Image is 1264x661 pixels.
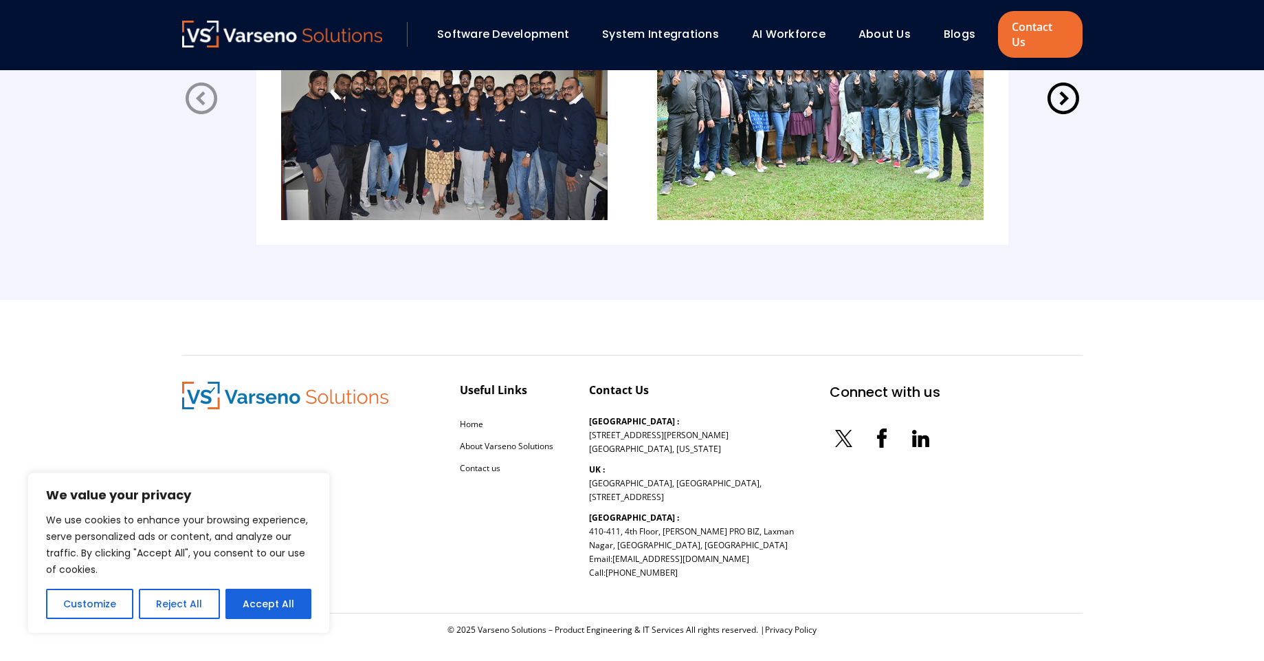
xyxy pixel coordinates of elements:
b: [GEOGRAPHIC_DATA] : [589,415,679,427]
a: Privacy Policy [765,624,817,636]
a: Home [460,418,483,430]
div: © 2025 Varseno Solutions – Product Engineering & IT Services All rights reserved. | [182,625,1083,636]
button: Reject All [139,589,219,619]
button: Customize [46,589,133,619]
p: We value your privacy [46,487,311,503]
div: Useful Links [460,382,527,398]
div: AI Workforce [745,23,845,46]
div: Blogs [937,23,995,46]
img: Varseno Solutions – Product Engineering & IT Services [182,382,388,409]
a: Varseno Solutions – Product Engineering & IT Services [182,21,383,48]
div: About Us [852,23,930,46]
b: [GEOGRAPHIC_DATA] : [589,512,679,523]
p: We use cookies to enhance your browsing experience, serve personalized ads or content, and analyz... [46,512,311,578]
a: System Integrations [602,26,719,42]
p: 410-411, 4th Floor, [PERSON_NAME] PRO BIZ, Laxman Nagar, [GEOGRAPHIC_DATA], [GEOGRAPHIC_DATA] Ema... [589,511,794,580]
a: [PHONE_NUMBER] [606,567,678,578]
div: System Integrations [595,23,738,46]
p: [STREET_ADDRESS][PERSON_NAME] [GEOGRAPHIC_DATA], [US_STATE] [589,415,729,456]
a: [EMAIL_ADDRESS][DOMAIN_NAME] [612,553,749,565]
button: Accept All [225,589,311,619]
a: Software Development [437,26,569,42]
div: Software Development [430,23,588,46]
a: AI Workforce [752,26,825,42]
b: UK : [589,464,605,475]
div: Connect with us [830,382,940,402]
a: Blogs [944,26,975,42]
a: Contact us [460,462,500,474]
a: About Us [858,26,911,42]
p: [GEOGRAPHIC_DATA], [GEOGRAPHIC_DATA], [STREET_ADDRESS] [589,463,762,504]
a: About Varseno Solutions [460,440,553,452]
img: Varseno Solutions – Product Engineering & IT Services [182,21,383,47]
a: Contact Us [998,11,1082,58]
div: Contact Us [589,382,649,398]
